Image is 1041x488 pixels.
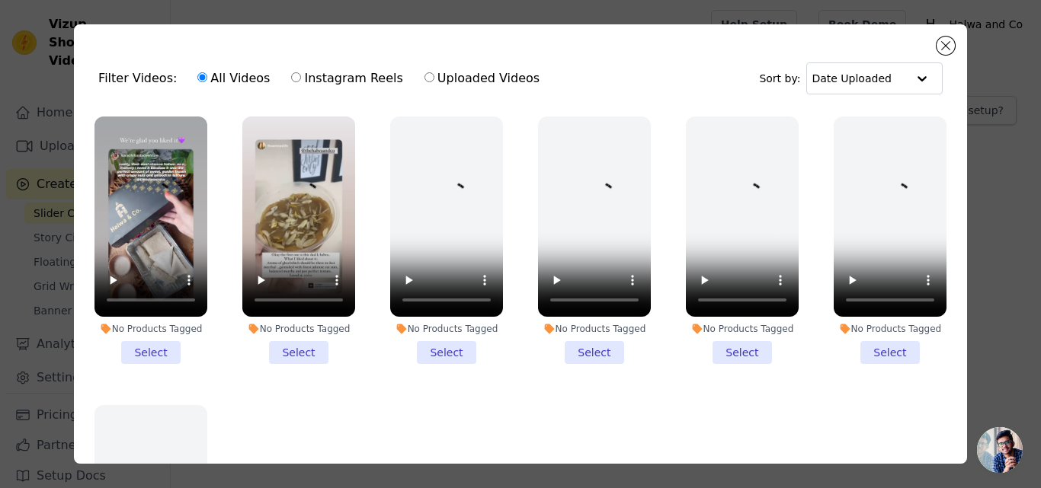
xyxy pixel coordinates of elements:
[98,61,548,96] div: Filter Videos:
[242,323,355,335] div: No Products Tagged
[937,37,955,55] button: Close modal
[197,69,271,88] label: All Videos
[977,427,1023,473] a: Open chat
[390,323,503,335] div: No Products Tagged
[424,69,540,88] label: Uploaded Videos
[686,323,799,335] div: No Products Tagged
[759,62,943,94] div: Sort by:
[834,323,947,335] div: No Products Tagged
[94,323,207,335] div: No Products Tagged
[538,323,651,335] div: No Products Tagged
[290,69,403,88] label: Instagram Reels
